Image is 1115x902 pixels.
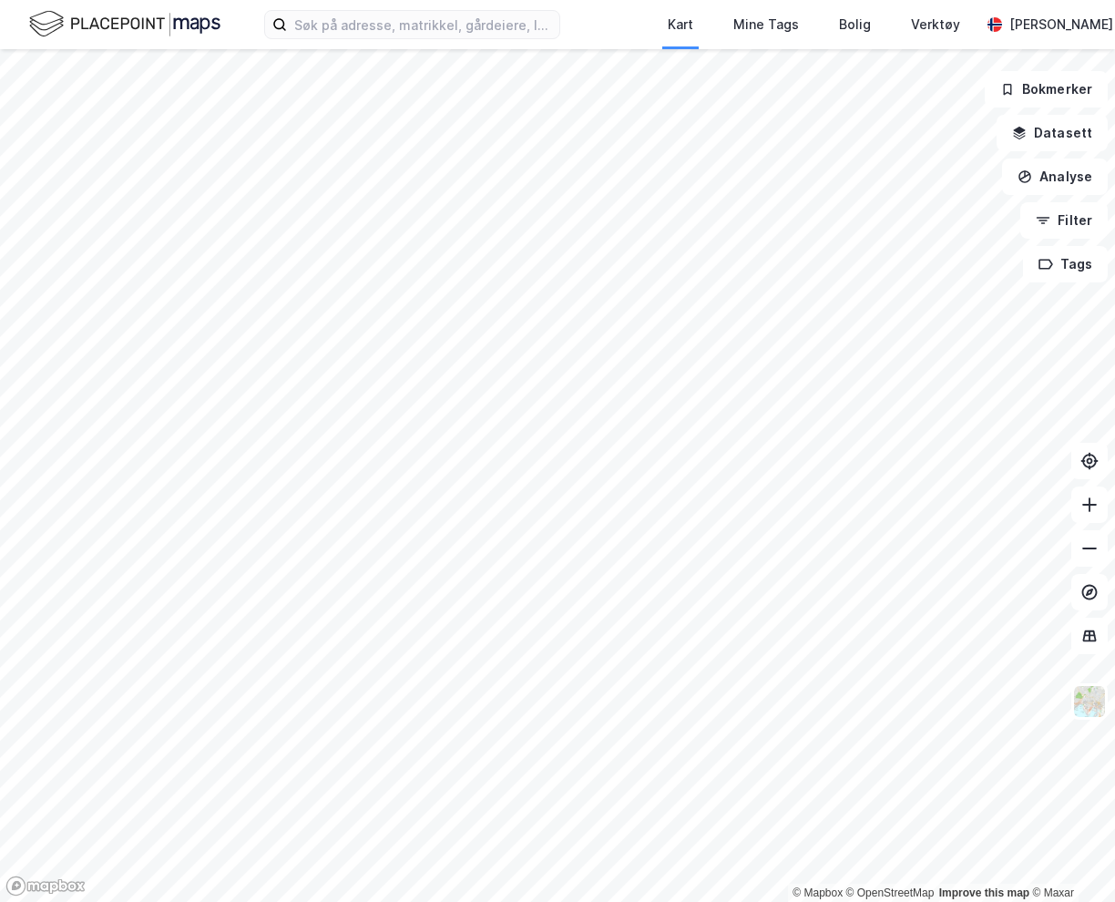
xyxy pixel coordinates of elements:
[1009,14,1113,36] div: [PERSON_NAME]
[287,11,559,38] input: Søk på adresse, matrikkel, gårdeiere, leietakere eller personer
[1024,815,1115,902] iframe: Chat Widget
[839,14,871,36] div: Bolig
[911,14,960,36] div: Verktøy
[733,14,799,36] div: Mine Tags
[668,14,693,36] div: Kart
[29,8,220,40] img: logo.f888ab2527a4732fd821a326f86c7f29.svg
